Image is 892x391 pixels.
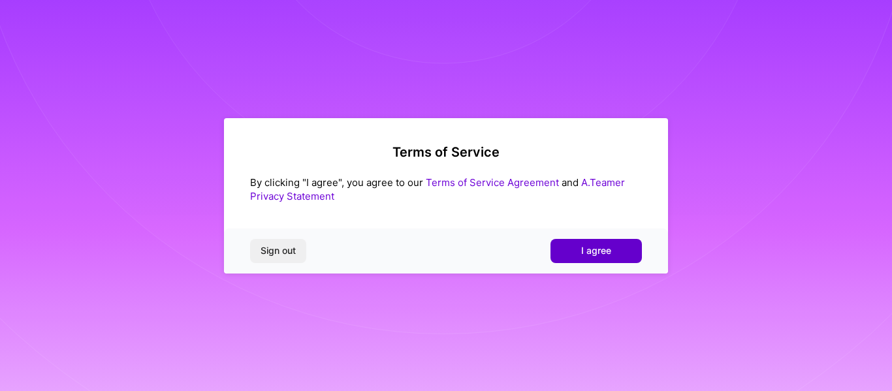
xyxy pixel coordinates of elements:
div: By clicking "I agree", you agree to our and [250,176,642,203]
button: I agree [550,239,642,262]
h2: Terms of Service [250,144,642,160]
span: I agree [581,244,611,257]
span: Sign out [261,244,296,257]
a: Terms of Service Agreement [426,176,559,189]
button: Sign out [250,239,306,262]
